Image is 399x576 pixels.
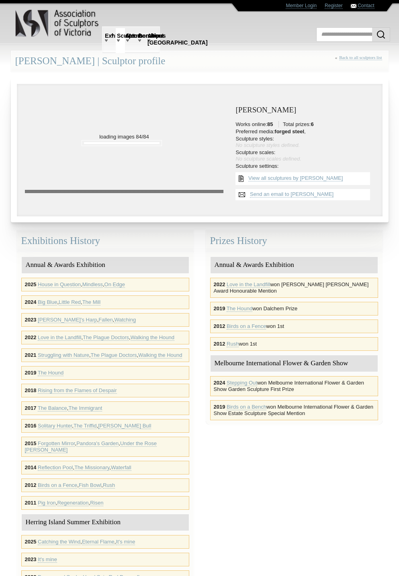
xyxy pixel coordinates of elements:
span: Big Blue [38,299,57,305]
span: , [80,539,82,545]
a: Birds on a Fence [38,482,77,488]
span: Struggling with Nature [38,352,89,358]
span: The Hound [38,370,63,376]
img: View all {sculptor_name} sculptures list [235,172,247,185]
a: Under the Rose [PERSON_NAME] [25,440,157,453]
span: forged steel [274,128,304,134]
span: , [77,482,79,488]
span: , [73,464,75,470]
span: won Melbourne International Flower & Garden Show Garden Sculpture First Prize [214,380,364,392]
span: 2024 [214,380,225,386]
span: , [56,500,57,506]
a: Eternal Flame [82,539,115,545]
span: View all sculptures by [PERSON_NAME] [248,175,343,181]
span: House in Question [38,281,81,287]
span: [PERSON_NAME] | Sculptor profile [15,55,166,66]
a: Back to all sculptors list [339,55,382,60]
span: , [89,500,90,506]
a: Pig Iron [38,500,56,506]
a: Rush [227,341,239,347]
a: Pandora's Garden [76,440,119,447]
span: Reflection Pool [38,464,73,470]
span: 2019 [25,370,37,376]
span: The Immigrant [68,405,102,411]
a: Fallen [98,317,113,323]
span: 2018 [25,387,37,393]
span: [PERSON_NAME] Bull [98,423,151,429]
img: Search [376,30,386,39]
span: 2022 [25,334,37,340]
a: Struggling with Nature [38,352,89,358]
a: The Mill [82,299,101,305]
a: Love in the Landfill [227,281,270,288]
a: Exhibitions [104,28,113,53]
span: won 1st [239,341,257,347]
a: It's mine [38,556,57,563]
span: Sculptors [117,33,120,47]
a: Big Blue [38,299,57,305]
a: It's mine [116,539,135,545]
span: Prizes History [210,235,267,246]
a: Rush [103,482,115,488]
a: The Plague Doctors [83,334,129,341]
a: Walking the Hound [138,352,182,358]
span: , [115,539,116,545]
span: Annual & Awards Exhibition [26,261,105,269]
span: , [97,423,98,429]
span: Exhibitions [105,33,108,47]
span: , [113,317,115,323]
span: 2019 [214,404,225,410]
span: , [119,440,120,446]
a: Love in the Landfill [38,334,81,341]
span: , [72,423,74,429]
span: Birds on a Fence [227,323,266,329]
span: Rising from the Flames of Despair [38,387,117,393]
span: Walking the Hound [138,352,182,358]
a: Solitary Hunter [38,423,72,429]
span: 2024 [25,299,37,305]
a: Birds on a Bench [227,404,266,410]
a: Send an email to [PERSON_NAME] [250,191,334,197]
a: Contact [358,3,374,9]
span: Walking the Hound [131,334,174,340]
a: Forgotten Mirror [38,440,75,447]
a: Watching [114,317,136,323]
img: Send an email to Paul Cacioli [235,189,248,200]
span: Contact [358,3,374,8]
span: 2017 [25,405,37,411]
span: Catching the Wind [38,539,80,545]
span: 85 [267,121,273,127]
span: The Triffid [74,423,97,429]
span: , [81,299,82,305]
a: House in Question [38,281,81,288]
p: loading images 84/84 [25,92,224,140]
a: Mindless [82,281,103,288]
a: Stepping Out [227,380,257,386]
a: The Immigrant [68,405,102,411]
span: 6 [311,121,313,127]
span: Sculpture styles: [235,136,274,142]
span: Love in the Landfill [38,334,81,340]
span: , [75,440,77,446]
a: Membership [125,28,134,53]
span: Pandora's Garden [76,440,119,446]
span: 2012 [25,482,37,488]
span: Birds on a Fence [38,482,77,488]
span: « [335,55,338,60]
a: Walking the Hound [131,334,174,341]
a: The Hound [227,305,252,312]
span: No sculpture scales defined. [235,156,301,162]
span: won Melbourne International Flower & Garden Show Estate Sculpture Special Mention [214,404,374,416]
span: , [57,299,59,305]
span: Register [325,3,343,8]
span: , [89,352,91,358]
span: About [GEOGRAPHIC_DATA] [147,33,150,47]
